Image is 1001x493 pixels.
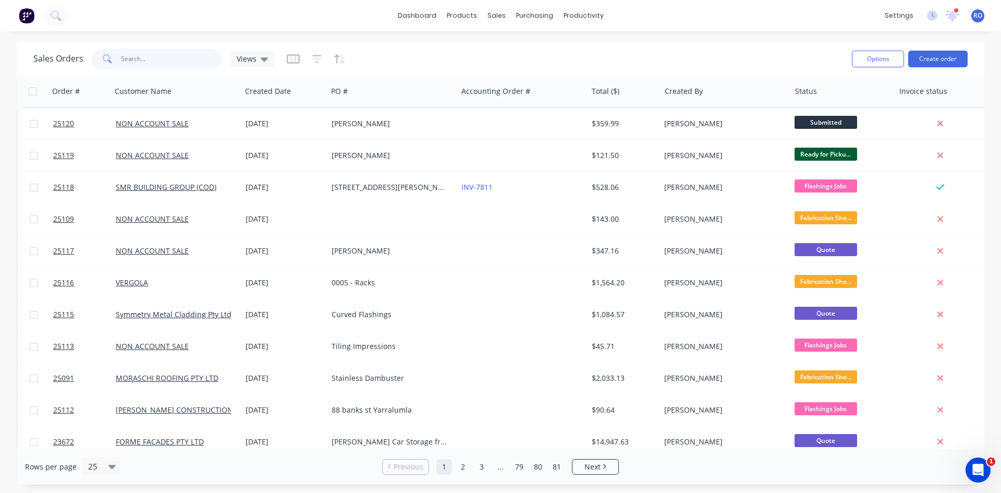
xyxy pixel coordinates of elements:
[461,86,530,97] div: Accounting Order #
[664,437,780,447] div: [PERSON_NAME]
[493,459,508,475] a: Jump forward
[246,182,323,193] div: [DATE]
[795,211,857,224] span: Fabrication She...
[511,459,527,475] a: Page 79
[332,150,447,161] div: [PERSON_NAME]
[116,341,189,351] a: NON ACCOUNT SALE
[246,309,323,320] div: [DATE]
[53,341,74,352] span: 25113
[664,341,780,352] div: [PERSON_NAME]
[795,86,817,97] div: Status
[53,203,116,235] a: 25109
[53,299,116,330] a: 25115
[25,462,77,472] span: Rows per page
[664,182,780,193] div: [PERSON_NAME]
[53,118,74,129] span: 25120
[53,235,116,267] a: 25117
[530,459,546,475] a: Page 80
[664,373,780,383] div: [PERSON_NAME]
[378,459,623,475] ul: Pagination
[795,179,857,193] span: Flashings Jobs
[880,8,919,23] div: settings
[795,275,857,288] span: Fabrication She...
[116,214,189,224] a: NON ACCOUNT SALE
[592,246,653,256] div: $347.16
[455,459,471,475] a: Page 2
[332,373,447,383] div: Stainless Dambuster
[53,405,74,415] span: 25112
[966,458,991,483] iframe: Intercom live chat
[332,118,447,129] div: [PERSON_NAME]
[592,182,653,193] div: $528.06
[393,8,442,23] a: dashboard
[592,278,653,288] div: $1,564.20
[592,309,653,320] div: $1,084.57
[246,373,323,383] div: [DATE]
[332,246,447,256] div: [PERSON_NAME]
[116,246,189,256] a: NON ACCOUNT SALE
[549,459,565,475] a: Page 81
[664,405,780,415] div: [PERSON_NAME]
[246,437,323,447] div: [DATE]
[795,243,857,256] span: Quote
[474,459,490,475] a: Page 3
[482,8,511,23] div: sales
[332,405,447,415] div: 88 banks st Yarralumla
[592,341,653,352] div: $45.71
[246,214,323,224] div: [DATE]
[33,54,83,64] h1: Sales Orders
[53,267,116,298] a: 25116
[664,118,780,129] div: [PERSON_NAME]
[664,246,780,256] div: [PERSON_NAME]
[394,462,423,472] span: Previous
[115,86,172,97] div: Customer Name
[442,8,482,23] div: products
[53,140,116,171] a: 25119
[795,307,857,320] span: Quote
[116,118,189,128] a: NON ACCOUNT SALE
[53,108,116,139] a: 25120
[116,437,204,447] a: FORME FACADES PTY LTD
[664,278,780,288] div: [PERSON_NAME]
[592,86,619,97] div: Total ($)
[584,462,601,472] span: Next
[331,86,348,97] div: PO #
[664,150,780,161] div: [PERSON_NAME]
[53,363,116,394] a: 25091
[116,405,237,415] a: [PERSON_NAME] CONSTRUCTIONS
[246,341,323,352] div: [DATE]
[592,405,653,415] div: $90.64
[332,309,447,320] div: Curved Flashings
[795,116,857,129] span: Submitted
[246,150,323,161] div: [DATE]
[53,172,116,203] a: 25118
[558,8,609,23] div: productivity
[332,278,447,288] div: 0005 - Racks
[795,434,857,447] span: Quote
[53,309,74,320] span: 25115
[664,309,780,320] div: [PERSON_NAME]
[461,182,493,192] a: INV-7811
[121,49,223,69] input: Search...
[383,462,429,472] a: Previous page
[53,246,74,256] span: 25117
[53,331,116,362] a: 25113
[53,437,74,447] span: 23672
[53,373,74,383] span: 25091
[664,214,780,224] div: [PERSON_NAME]
[852,51,904,67] button: Options
[795,339,857,352] span: Flashings Jobs
[116,309,231,319] a: Symmetry Metal Cladding Pty Ltd
[795,148,857,161] span: Ready for Picku...
[116,150,189,160] a: NON ACCOUNT SALE
[53,182,74,193] span: 25118
[246,405,323,415] div: [DATE]
[665,86,703,97] div: Created By
[116,278,148,287] a: VERGOLA
[332,437,447,447] div: [PERSON_NAME] Car Storage frames
[592,118,653,129] div: $359.99
[246,246,323,256] div: [DATE]
[572,462,618,472] a: Next page
[237,53,257,64] span: Views
[19,8,34,23] img: Factory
